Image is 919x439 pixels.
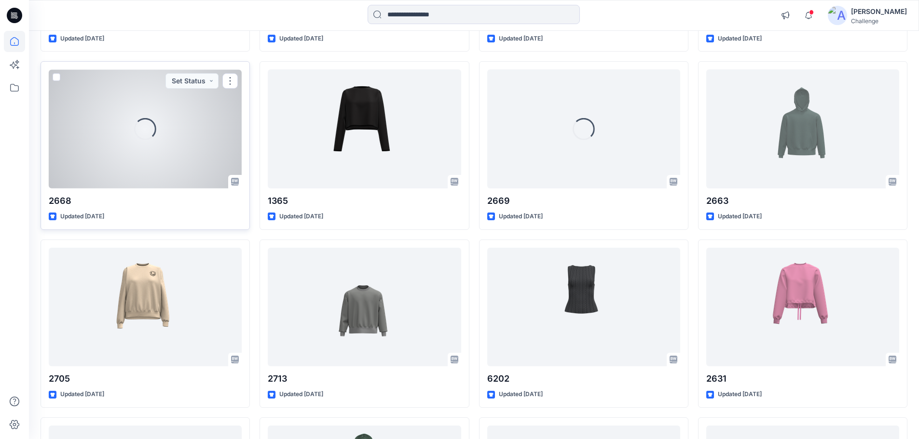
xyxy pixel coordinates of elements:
div: [PERSON_NAME] [851,6,907,17]
p: Updated [DATE] [60,212,104,222]
a: 2631 [706,248,899,367]
p: Updated [DATE] [279,34,323,44]
p: Updated [DATE] [60,389,104,399]
p: Updated [DATE] [499,212,543,222]
p: Updated [DATE] [718,389,762,399]
a: 2705 [49,248,242,367]
p: Updated [DATE] [499,389,543,399]
a: 2713 [268,248,461,367]
p: 2631 [706,372,899,386]
p: 2668 [49,194,242,208]
p: Updated [DATE] [718,34,762,44]
div: Challenge [851,17,907,25]
a: 2663 [706,69,899,188]
p: Updated [DATE] [279,389,323,399]
img: avatar [828,6,847,25]
p: Updated [DATE] [718,212,762,222]
a: 6202 [487,248,680,367]
p: 6202 [487,372,680,386]
p: Updated [DATE] [279,212,323,222]
p: 2713 [268,372,461,386]
p: 2663 [706,194,899,208]
p: Updated [DATE] [60,34,104,44]
p: 2705 [49,372,242,386]
p: 1365 [268,194,461,208]
a: 1365 [268,69,461,188]
p: 2669 [487,194,680,208]
p: Updated [DATE] [499,34,543,44]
